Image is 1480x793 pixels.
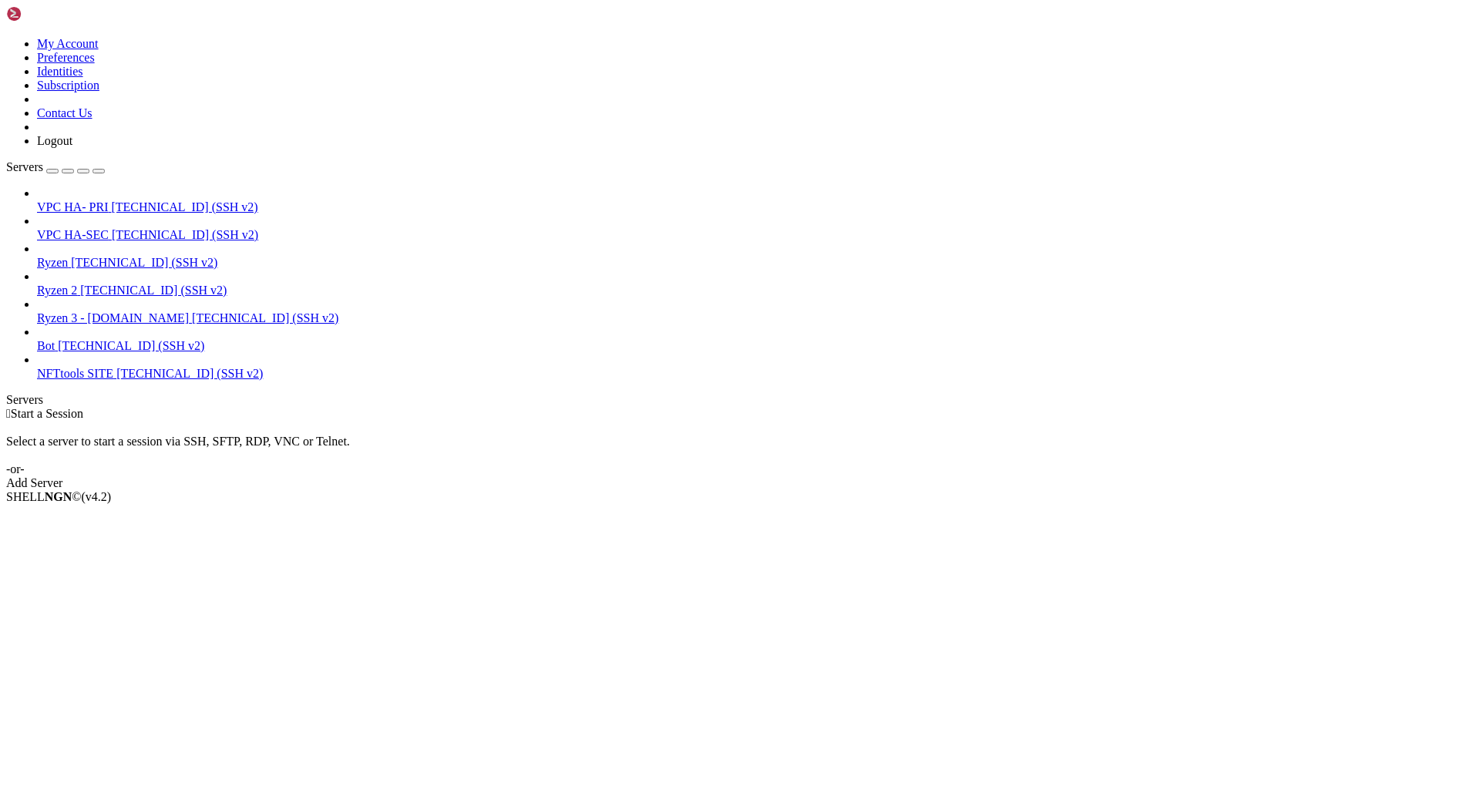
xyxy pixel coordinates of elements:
[37,37,99,50] a: My Account
[37,367,113,380] span: NFTtools SITE
[37,186,1474,214] li: VPC HA- PRI [TECHNICAL_ID] (SSH v2)
[37,284,1474,297] a: Ryzen 2 [TECHNICAL_ID] (SSH v2)
[37,297,1474,325] li: Ryzen 3 - [DOMAIN_NAME] [TECHNICAL_ID] (SSH v2)
[37,311,189,324] span: Ryzen 3 - [DOMAIN_NAME]
[11,407,83,420] span: Start a Session
[6,6,95,22] img: Shellngn
[37,79,99,92] a: Subscription
[37,270,1474,297] li: Ryzen 2 [TECHNICAL_ID] (SSH v2)
[192,311,338,324] span: [TECHNICAL_ID] (SSH v2)
[37,200,1474,214] a: VPC HA- PRI [TECHNICAL_ID] (SSH v2)
[80,284,227,297] span: [TECHNICAL_ID] (SSH v2)
[111,200,257,213] span: [TECHNICAL_ID] (SSH v2)
[37,242,1474,270] li: Ryzen [TECHNICAL_ID] (SSH v2)
[37,228,109,241] span: VPC HA-SEC
[37,353,1474,381] li: NFTtools SITE [TECHNICAL_ID] (SSH v2)
[45,490,72,503] b: NGN
[37,339,55,352] span: Bot
[37,214,1474,242] li: VPC HA-SEC [TECHNICAL_ID] (SSH v2)
[37,65,83,78] a: Identities
[6,160,43,173] span: Servers
[6,160,105,173] a: Servers
[6,393,1474,407] div: Servers
[6,421,1474,476] div: Select a server to start a session via SSH, SFTP, RDP, VNC or Telnet. -or-
[37,339,1474,353] a: Bot [TECHNICAL_ID] (SSH v2)
[37,256,1474,270] a: Ryzen [TECHNICAL_ID] (SSH v2)
[116,367,263,380] span: [TECHNICAL_ID] (SSH v2)
[37,367,1474,381] a: NFTtools SITE [TECHNICAL_ID] (SSH v2)
[37,134,72,147] a: Logout
[37,284,77,297] span: Ryzen 2
[37,200,108,213] span: VPC HA- PRI
[37,256,68,269] span: Ryzen
[58,339,204,352] span: [TECHNICAL_ID] (SSH v2)
[6,490,111,503] span: SHELL ©
[37,106,92,119] a: Contact Us
[112,228,258,241] span: [TECHNICAL_ID] (SSH v2)
[37,228,1474,242] a: VPC HA-SEC [TECHNICAL_ID] (SSH v2)
[37,325,1474,353] li: Bot [TECHNICAL_ID] (SSH v2)
[6,476,1474,490] div: Add Server
[37,311,1474,325] a: Ryzen 3 - [DOMAIN_NAME] [TECHNICAL_ID] (SSH v2)
[82,490,112,503] span: 4.2.0
[37,51,95,64] a: Preferences
[6,407,11,420] span: 
[71,256,217,269] span: [TECHNICAL_ID] (SSH v2)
